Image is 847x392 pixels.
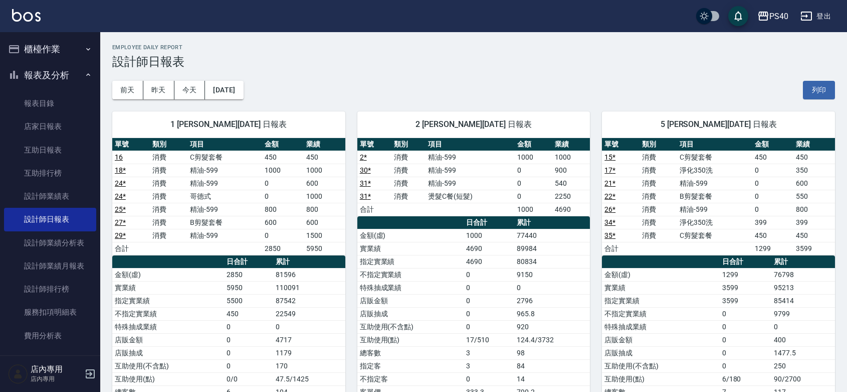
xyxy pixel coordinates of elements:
[771,281,835,294] td: 95213
[752,203,794,216] td: 0
[720,333,771,346] td: 0
[614,119,823,129] span: 5 [PERSON_NAME][DATE] 日報表
[8,364,28,384] img: Person
[602,268,719,281] td: 金額(虛)
[262,151,304,164] td: 450
[514,268,590,281] td: 9150
[357,320,464,333] td: 互助使用(不含點)
[793,229,835,242] td: 450
[640,216,677,229] td: 消費
[273,307,345,320] td: 22549
[273,359,345,372] td: 170
[752,242,794,255] td: 1299
[552,203,590,216] td: 4690
[464,307,514,320] td: 0
[150,216,187,229] td: 消費
[720,268,771,281] td: 1299
[224,307,273,320] td: 450
[262,164,304,177] td: 1000
[771,294,835,307] td: 85414
[273,294,345,307] td: 87542
[752,138,794,151] th: 金額
[124,119,333,129] span: 1 [PERSON_NAME][DATE] 日報表
[304,216,345,229] td: 600
[357,138,590,216] table: a dense table
[793,216,835,229] td: 399
[793,190,835,203] td: 550
[426,177,515,190] td: 精油-599
[273,320,345,333] td: 0
[224,320,273,333] td: 0
[771,333,835,346] td: 400
[752,151,794,164] td: 450
[602,294,719,307] td: 指定實業績
[304,177,345,190] td: 600
[720,372,771,385] td: 6/180
[602,372,719,385] td: 互助使用(點)
[369,119,578,129] span: 2 [PERSON_NAME][DATE] 日報表
[112,294,224,307] td: 指定實業績
[262,216,304,229] td: 600
[515,138,552,151] th: 金額
[771,359,835,372] td: 250
[752,229,794,242] td: 450
[357,372,464,385] td: 不指定客
[391,164,426,177] td: 消費
[514,359,590,372] td: 84
[793,164,835,177] td: 350
[803,81,835,99] button: 列印
[187,216,262,229] td: B剪髮套餐
[4,115,96,138] a: 店家日報表
[357,203,391,216] td: 合計
[771,268,835,281] td: 76798
[112,333,224,346] td: 店販金額
[304,190,345,203] td: 1000
[515,151,552,164] td: 1000
[115,153,123,161] a: 16
[752,164,794,177] td: 0
[357,346,464,359] td: 總客數
[357,255,464,268] td: 指定實業績
[4,324,96,347] a: 費用分析表
[262,190,304,203] td: 0
[552,190,590,203] td: 2250
[187,229,262,242] td: 精油-599
[4,254,96,278] a: 設計師業績月報表
[464,229,514,242] td: 1000
[602,138,640,151] th: 單號
[464,359,514,372] td: 3
[677,177,752,190] td: 精油-599
[640,190,677,203] td: 消費
[224,294,273,307] td: 5500
[514,333,590,346] td: 124.4/3732
[515,177,552,190] td: 0
[357,359,464,372] td: 指定客
[720,255,771,269] th: 日合計
[273,281,345,294] td: 110091
[357,281,464,294] td: 特殊抽成業績
[771,346,835,359] td: 1477.5
[224,359,273,372] td: 0
[273,346,345,359] td: 1179
[602,307,719,320] td: 不指定實業績
[464,372,514,385] td: 0
[224,372,273,385] td: 0/0
[187,190,262,203] td: 哥德式
[391,177,426,190] td: 消費
[464,268,514,281] td: 0
[391,138,426,151] th: 類別
[793,242,835,255] td: 3599
[4,92,96,115] a: 報表目錄
[31,374,82,383] p: 店內專用
[273,372,345,385] td: 47.5/1425
[793,177,835,190] td: 600
[262,203,304,216] td: 800
[514,307,590,320] td: 965.8
[602,281,719,294] td: 實業績
[112,268,224,281] td: 金額(虛)
[793,151,835,164] td: 450
[720,346,771,359] td: 0
[464,216,514,229] th: 日合計
[464,242,514,255] td: 4690
[771,372,835,385] td: 90/2700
